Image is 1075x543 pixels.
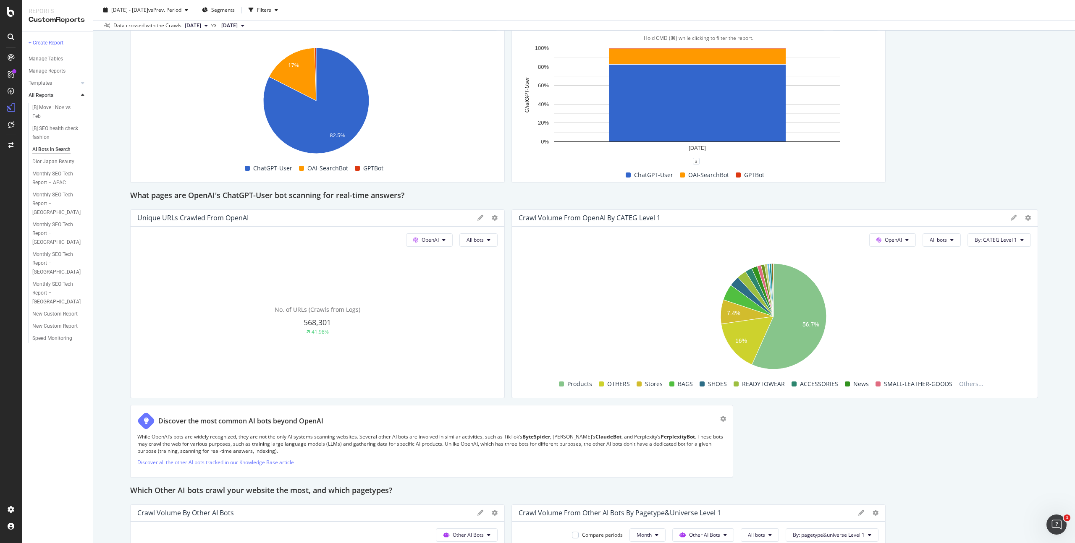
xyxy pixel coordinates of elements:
[130,405,733,478] div: Discover the most common AI bots beyond OpenAIWhile OpenAI’s bots are widely recognized, they are...
[930,236,947,243] span: All bots
[678,379,693,389] span: BAGS
[29,79,52,88] div: Templates
[211,6,235,13] span: Segments
[511,209,1038,398] div: Crawl Volume from OpenAI by CATEG Level 1OpenAIAll botsBy: CATEG Level 1A chart.ProductsOTHERSSto...
[32,310,87,318] a: New Custom Report
[137,44,495,161] svg: A chart.
[113,22,181,29] div: Data crossed with the Crawls
[800,379,838,389] span: ACCESSORIES
[130,209,505,398] div: Unique URLs Crawled from OpenAIOpenAIAll botsNo. of URLs (Crawls from Logs)568,30141.98%
[32,220,83,247] div: Monthly SEO Tech Report – JAPAN
[672,528,734,542] button: Other AI Bots
[689,531,720,538] span: Other AI Bots
[32,124,87,142] a: [B] SEO health check fashion
[634,170,673,180] span: ChatGPT-User
[32,157,87,166] a: Dior Japan Beauty
[32,334,87,343] a: Speed Monitoring
[537,82,548,89] text: 60%
[645,379,663,389] span: Stores
[519,44,876,161] svg: A chart.
[537,64,548,70] text: 80%
[137,433,726,454] p: While OpenAI’s bots are widely recognized, they are not the only AI systems scanning websites. Se...
[786,528,878,542] button: By: pagetype&universe Level 1
[741,528,779,542] button: All bots
[245,3,281,17] button: Filters
[32,157,74,166] div: Dior Japan Beauty
[607,379,630,389] span: OTHERS
[967,233,1031,247] button: By: CATEG Level 1
[32,191,83,217] div: Monthly SEO Tech Report – Europe
[32,170,81,187] div: Monthly SEO Tech Report – APAC
[253,163,292,173] span: ChatGPT-User
[535,45,549,51] text: 100%
[32,280,83,306] div: Monthly SEO Tech Report – United States
[629,528,666,542] button: Month
[537,120,548,126] text: 20%
[32,280,87,306] a: Monthly SEO Tech Report – [GEOGRAPHIC_DATA]
[32,103,79,121] div: [B] Move : Nov vs Feb
[218,21,248,31] button: [DATE]
[467,236,484,243] span: All bots
[29,15,86,25] div: CustomReports
[1064,514,1070,521] span: 1
[32,124,81,142] div: [B] SEO health check fashion
[884,379,952,389] span: SMALL-LEATHER-GOODS
[148,6,181,13] span: vs Prev. Period
[744,170,764,180] span: GPTBot
[100,3,191,17] button: [DATE] - [DATE]vsPrev. Period
[748,531,765,538] span: All bots
[137,509,234,517] div: Crawl Volume by Other AI Bots
[436,528,498,542] button: Other AI Bots
[32,310,78,318] div: New Custom Report
[459,233,498,247] button: All bots
[661,433,695,440] strong: PerplexityBot
[32,103,87,121] a: [B] Move : Nov vs Feb
[32,145,71,154] div: AI Bots in Search
[257,6,271,13] div: Filters
[32,145,87,154] a: AI Bots in Search
[130,189,1038,203] div: What pages are OpenAI's ChatGPT-User bot scanning for real-time answers?
[130,189,404,203] h2: What pages are OpenAI's ChatGPT-User bot scanning for real-time answers?
[32,322,87,331] a: New Custom Report
[221,22,238,29] span: 2025 Aug. 29th
[519,214,661,222] div: Crawl Volume from OpenAI by CATEG Level 1
[735,337,747,344] text: 16%
[307,163,348,173] span: OAI-SearchBot
[422,236,439,243] span: OpenAI
[524,77,530,112] text: ChatGPT-User
[853,379,869,389] span: News
[742,379,785,389] span: READYTOWEAR
[522,433,550,440] strong: ByteSpider
[406,233,453,247] button: OpenAI
[956,379,987,389] span: Others...
[720,416,726,422] div: gear
[29,67,87,76] a: Manage Reports
[304,317,331,327] span: 568,301
[32,191,87,217] a: Monthly SEO Tech Report – [GEOGRAPHIC_DATA]
[32,322,78,331] div: New Custom Report
[32,250,83,277] div: Monthly SEO Tech Report – KOREA
[689,145,706,151] text: [DATE]
[32,170,87,187] a: Monthly SEO Tech Report – APAC
[708,379,727,389] span: SHOES
[29,55,87,63] a: Manage Tables
[32,334,72,343] div: Speed Monitoring
[185,22,201,29] span: 2025 Sep. 26th
[288,62,299,68] text: 17%
[869,233,916,247] button: OpenAI
[363,163,383,173] span: GPTBot
[885,236,902,243] span: OpenAI
[582,531,623,538] div: Compare periods
[727,310,740,316] text: 7.4%
[29,7,86,15] div: Reports
[519,259,1028,377] svg: A chart.
[137,214,249,222] div: Unique URLs Crawled from OpenAI
[158,416,323,426] div: Discover the most common AI bots beyond OpenAI
[519,34,879,42] div: Hold CMD (⌘) while clicking to filter the report.
[29,91,53,100] div: All Reports
[688,170,729,180] span: OAI-SearchBot
[453,531,484,538] span: Other AI Bots
[793,531,865,538] span: By: pagetype&universe Level 1
[29,39,63,47] div: + Create Report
